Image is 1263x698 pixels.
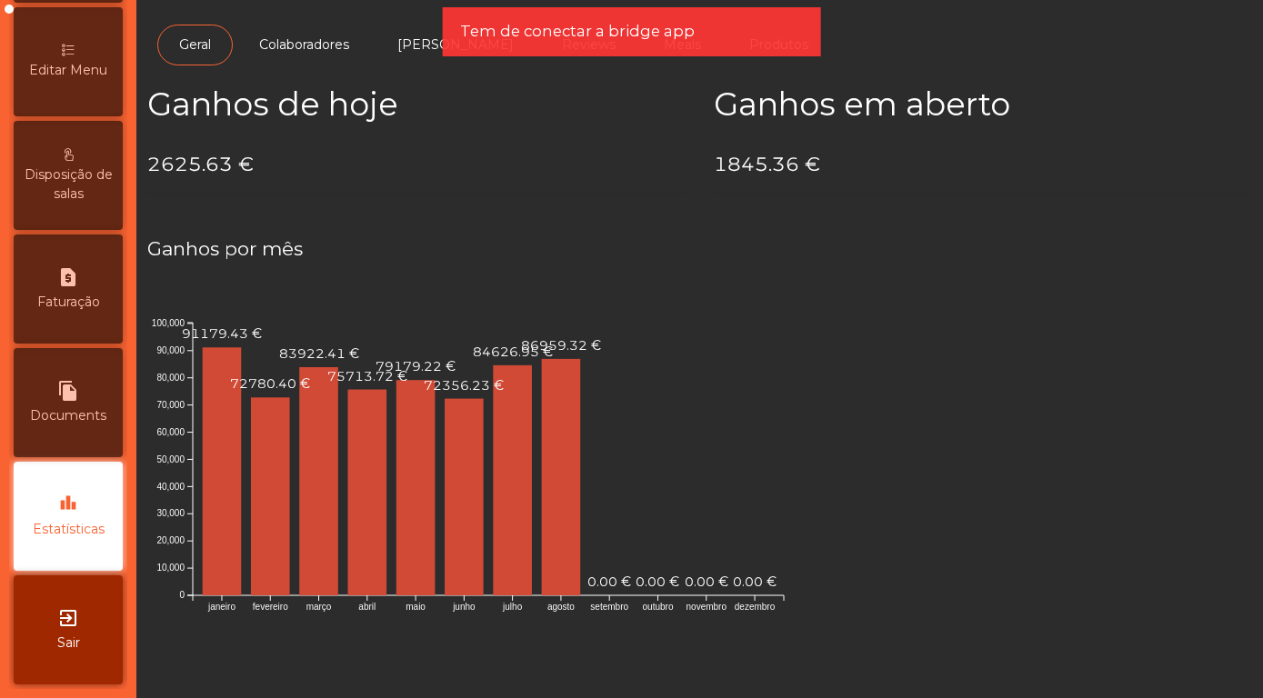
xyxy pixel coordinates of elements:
h4: 1845.36 € [714,151,1253,178]
span: Editar Menu [29,61,107,80]
text: 0.00 € [587,573,631,590]
span: Sair [57,633,80,653]
text: dezembro [735,602,776,612]
text: 72356.23 € [424,376,504,393]
text: 70,000 [156,400,185,410]
text: setembro [590,602,628,612]
text: 20,000 [156,535,185,545]
i: request_page [57,266,79,288]
span: Faturação [37,293,100,312]
span: Estatísticas [33,520,105,539]
text: 0.00 € [733,573,777,590]
text: novembro [687,602,727,612]
text: 100,000 [152,318,185,328]
text: janeiro [207,602,236,612]
h2: Ganhos em aberto [714,85,1253,124]
text: 80,000 [156,373,185,383]
a: Geral [157,25,233,65]
a: [PERSON_NAME] [376,25,536,65]
text: agosto [547,602,575,612]
text: 91179.43 € [182,325,262,342]
text: março [306,602,332,612]
text: 86959.32 € [521,337,601,354]
text: 79179.22 € [376,358,456,374]
text: maio [406,602,426,612]
text: 10,000 [156,563,185,573]
text: outubro [643,602,674,612]
text: 72780.40 € [230,375,310,392]
span: Tem de conectar a bridge app [460,20,695,43]
text: 0.00 € [685,573,728,590]
h4: Ganhos por mês [147,235,1252,263]
text: 90,000 [156,345,185,355]
text: 0.00 € [636,573,679,590]
span: Disposição de salas [18,165,118,204]
text: 84626.95 € [473,344,553,360]
h4: 2625.63 € [147,151,687,178]
h2: Ganhos de hoje [147,85,687,124]
text: junho [452,602,476,612]
a: Colaboradores [237,25,371,65]
span: Documents [30,406,106,425]
i: exit_to_app [57,607,79,629]
text: 40,000 [156,481,185,491]
text: julho [502,602,523,612]
text: fevereiro [253,602,288,612]
i: leaderboard [57,494,79,515]
text: 0 [179,590,185,600]
text: 30,000 [156,508,185,518]
text: 50,000 [156,454,185,464]
text: abril [358,602,376,612]
text: 83922.41 € [279,345,359,362]
text: 75713.72 € [327,367,407,384]
text: 60,000 [156,427,185,437]
i: file_copy [57,380,79,402]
